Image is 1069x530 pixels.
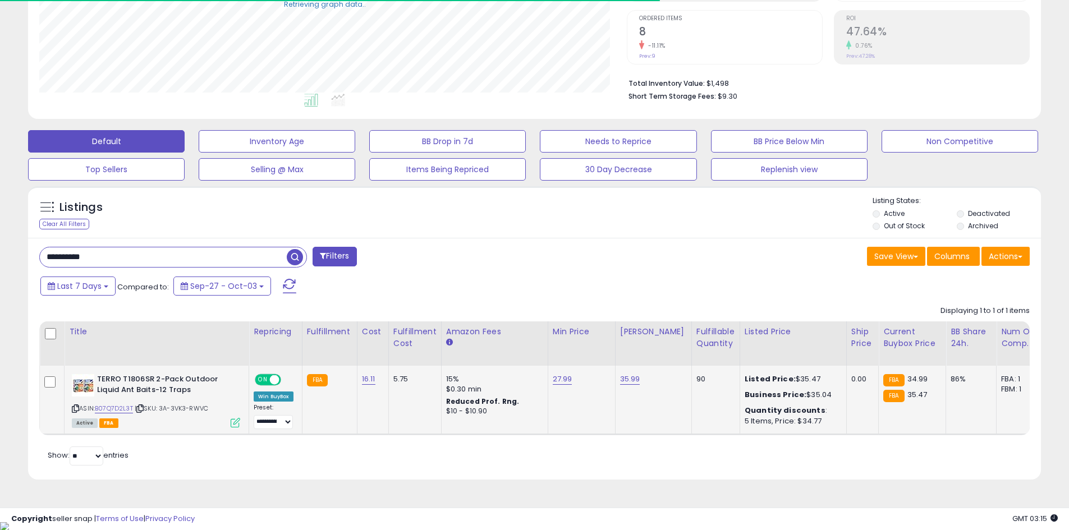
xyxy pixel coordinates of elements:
[745,405,825,416] b: Quantity discounts
[99,418,118,428] span: FBA
[639,25,822,40] h2: 8
[981,247,1030,266] button: Actions
[711,130,868,153] button: BB Price Below Min
[927,247,980,266] button: Columns
[11,513,52,524] strong: Copyright
[72,418,98,428] span: All listings currently available for purchase on Amazon
[540,158,696,181] button: 30 Day Decrease
[553,326,611,338] div: Min Price
[951,374,988,384] div: 86%
[934,251,970,262] span: Columns
[313,247,356,266] button: Filters
[173,276,271,296] button: Sep-27 - Oct-03
[851,374,870,384] div: 0.00
[254,326,297,338] div: Repricing
[851,326,874,349] div: Ship Price
[145,513,195,524] a: Privacy Policy
[968,209,1010,218] label: Deactivated
[57,280,102,292] span: Last 7 Days
[362,374,375,385] a: 16.11
[39,219,89,229] div: Clear All Filters
[254,391,293,402] div: Win BuyBox
[940,306,1030,316] div: Displaying 1 to 1 of 1 items
[446,338,453,348] small: Amazon Fees.
[745,390,838,400] div: $35.04
[199,158,355,181] button: Selling @ Max
[745,416,838,426] div: 5 Items, Price: $34.77
[620,326,687,338] div: [PERSON_NAME]
[873,196,1041,206] p: Listing States:
[882,130,1038,153] button: Non Competitive
[1001,384,1038,394] div: FBM: 1
[59,200,103,215] h5: Listings
[696,374,731,384] div: 90
[907,374,928,384] span: 34.99
[95,404,133,413] a: B07Q7D2L3T
[846,16,1029,22] span: ROI
[883,326,941,349] div: Current Buybox Price
[11,514,195,524] div: seller snap | |
[745,405,838,416] div: :
[639,53,655,59] small: Prev: 9
[96,513,144,524] a: Terms of Use
[190,280,257,292] span: Sep-27 - Oct-03
[620,374,640,385] a: 35.99
[48,450,129,460] span: Show: entries
[279,375,297,385] span: OFF
[446,407,539,416] div: $10 - $10.90
[951,326,992,349] div: BB Share 24h.
[628,76,1021,89] li: $1,498
[307,374,328,386] small: FBA
[254,404,293,429] div: Preset:
[884,209,905,218] label: Active
[72,374,94,397] img: 51EFtvrSL4L._SL40_.jpg
[851,42,873,50] small: 0.76%
[446,384,539,394] div: $0.30 min
[393,374,433,384] div: 5.75
[696,326,735,349] div: Fulfillable Quantity
[1001,326,1042,349] div: Num of Comp.
[907,389,928,400] span: 35.47
[307,326,352,338] div: Fulfillment
[540,130,696,153] button: Needs to Reprice
[28,158,185,181] button: Top Sellers
[711,158,868,181] button: Replenish view
[69,326,244,338] div: Title
[553,374,572,385] a: 27.99
[718,91,737,102] span: $9.30
[72,374,240,426] div: ASIN:
[446,326,543,338] div: Amazon Fees
[256,375,270,385] span: ON
[745,374,838,384] div: $35.47
[745,374,796,384] b: Listed Price:
[446,374,539,384] div: 15%
[883,374,904,386] small: FBA
[745,326,842,338] div: Listed Price
[393,326,437,349] div: Fulfillment Cost
[369,130,526,153] button: BB Drop in 7d
[40,276,116,296] button: Last 7 Days
[28,130,185,153] button: Default
[883,390,904,402] small: FBA
[867,247,925,266] button: Save View
[97,374,233,398] b: TERRO T1806SR 2-Pack Outdoor Liquid Ant Baits-12 Traps
[135,404,208,413] span: | SKU: 3A-3VK3-RWVC
[628,79,705,88] b: Total Inventory Value:
[639,16,822,22] span: Ordered Items
[884,221,925,231] label: Out of Stock
[446,397,520,406] b: Reduced Prof. Rng.
[968,221,998,231] label: Archived
[1012,513,1058,524] span: 2025-10-11 03:15 GMT
[199,130,355,153] button: Inventory Age
[644,42,666,50] small: -11.11%
[846,25,1029,40] h2: 47.64%
[1001,374,1038,384] div: FBA: 1
[846,53,875,59] small: Prev: 47.28%
[117,282,169,292] span: Compared to:
[369,158,526,181] button: Items Being Repriced
[628,91,716,101] b: Short Term Storage Fees:
[362,326,384,338] div: Cost
[745,389,806,400] b: Business Price:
